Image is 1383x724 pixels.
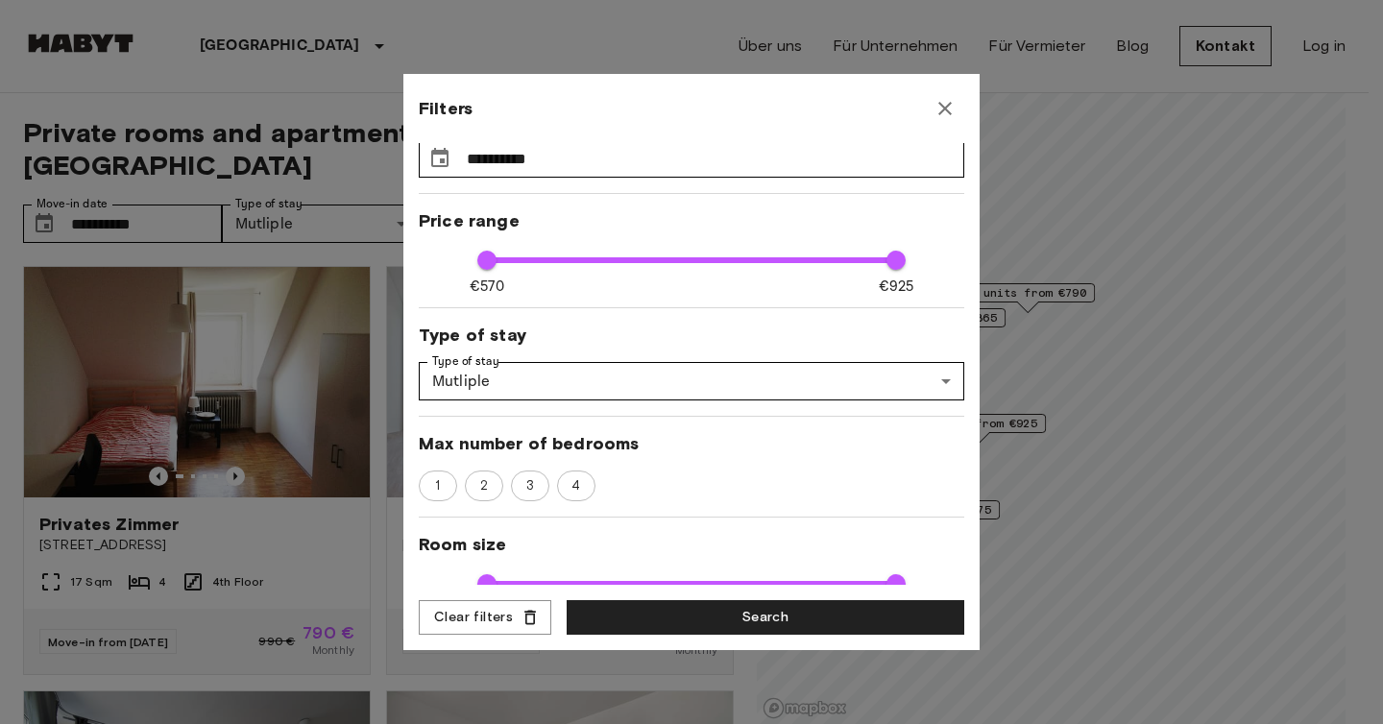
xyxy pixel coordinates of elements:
[419,471,457,501] div: 1
[511,471,549,501] div: 3
[432,353,499,370] label: Type of stay
[419,209,964,232] span: Price range
[516,476,545,495] span: 3
[470,476,498,495] span: 2
[419,362,964,400] div: Mutliple
[465,471,503,501] div: 2
[419,97,473,120] span: Filters
[425,476,450,495] span: 1
[421,139,459,178] button: Choose date, selected date is 1 Oct 2025
[879,277,914,297] span: €925
[419,533,964,556] span: Room size
[561,476,591,495] span: 4
[557,471,595,501] div: 4
[419,324,964,347] span: Type of stay
[419,432,964,455] span: Max number of bedrooms
[567,600,964,636] button: Search
[419,600,551,636] button: Clear filters
[470,277,504,297] span: €570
